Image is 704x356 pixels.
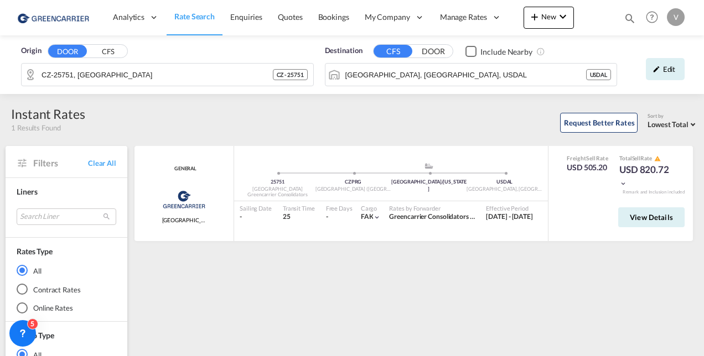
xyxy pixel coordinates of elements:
div: 25 [283,212,315,222]
span: Enquiries [230,12,262,22]
div: USD 505.20 [567,162,608,173]
div: Effective Period [486,204,533,212]
span: [DATE] - [DATE] [486,212,533,221]
span: 1 Results Found [11,123,61,133]
md-input-container: CZ-25751, Bystřice [22,64,313,86]
span: Bookings [318,12,349,22]
div: USD 820.72 [619,163,675,190]
span: My Company [365,12,410,23]
div: Total Rate [619,154,675,163]
span: 25751 [271,179,284,185]
div: icon-magnify [624,12,636,29]
div: USDAL [467,179,542,186]
div: 01 Sep 2025 - 30 Sep 2025 [486,212,533,222]
md-icon: icon-chevron-down [619,180,627,187]
button: Request Better Rates [560,113,638,133]
span: Liners [17,187,37,196]
md-radio-button: Contract Rates [17,284,116,295]
md-icon: icon-alert [654,155,661,162]
span: Clear All [88,158,116,168]
div: Contract / Rate Agreement / Tariff / Spot Pricing Reference Number: GENERAL [172,165,196,172]
md-input-container: Dallas, TX, USDAL [325,64,617,86]
div: Greencarrier Consolidators (Czech Republic) [389,212,475,222]
div: [GEOGRAPHIC_DATA], [GEOGRAPHIC_DATA] [467,186,542,193]
button: DOOR [48,45,87,57]
span: Quotes [278,12,302,22]
div: icon-pencilEdit [646,58,685,80]
div: Instant Rates [11,105,85,123]
img: Greencarrier Consolidators [159,186,209,213]
div: Free Days [326,204,353,212]
span: FAK [361,212,374,221]
button: DOOR [414,45,453,58]
div: Sailing Date [240,204,272,212]
div: Transit Time [283,204,315,212]
div: Include Nearby [480,46,532,57]
md-icon: icon-plus 400-fg [528,10,541,23]
div: - [326,212,328,222]
span: Destination [325,45,363,56]
div: Sort by [648,113,698,120]
button: CFS [374,45,412,57]
div: Help [643,8,667,28]
div: - [240,212,272,222]
span: Origin [21,45,41,56]
div: USDAL [586,69,612,80]
input: Search by Door [42,66,273,83]
span: CZ - 25751 [277,71,304,78]
img: 757bc1808afe11efb73cddab9739634b.png [17,5,91,30]
span: Help [643,8,661,27]
md-icon: icon-chevron-down [373,213,381,221]
md-radio-button: All [17,265,116,276]
div: V [667,8,685,26]
md-icon: Unchecked: Ignores neighbouring ports when fetching rates.Checked : Includes neighbouring ports w... [536,47,545,56]
input: Search by Port [345,66,586,83]
span: Rate Search [174,12,215,21]
div: [GEOGRAPHIC_DATA] ([GEOGRAPHIC_DATA]) [315,186,391,193]
div: [GEOGRAPHIC_DATA] [240,186,315,193]
span: New [528,12,570,21]
span: Greencarrier Consolidators ([GEOGRAPHIC_DATA]) [389,212,542,221]
div: Rates by Forwarder [389,204,475,212]
span: GENERAL [172,165,196,172]
span: Analytics [113,12,144,23]
div: Greencarrier Consolidators [240,191,315,198]
span: Sell [632,155,641,161]
span: Sell [586,155,596,161]
span: Filters [33,157,88,169]
span: Hamburg/New York [162,216,206,224]
md-icon: icon-magnify [624,12,636,24]
button: CFS [89,45,127,58]
button: icon-alert [653,154,661,163]
button: View Details [618,207,685,227]
span: Lowest Total [648,120,689,129]
md-checkbox: Checkbox No Ink [465,45,532,57]
md-icon: icon-pencil [653,65,660,73]
md-radio-button: Online Rates [17,302,116,313]
div: Freight Rate [567,154,608,162]
div: [GEOGRAPHIC_DATA]/[US_STATE] [391,179,467,192]
md-icon: assets/icons/custom/ship-fill.svg [422,163,436,169]
md-select: Select: Lowest Total [648,117,698,130]
div: Cargo [361,204,381,212]
div: CZPRG [315,179,391,186]
button: icon-plus 400-fgNewicon-chevron-down [524,7,574,29]
div: Remark and Inclusion included [614,189,693,195]
md-icon: icon-chevron-down [556,10,570,23]
span: View Details [630,213,673,222]
div: Rates Type [17,246,53,257]
span: Manage Rates [440,12,487,23]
